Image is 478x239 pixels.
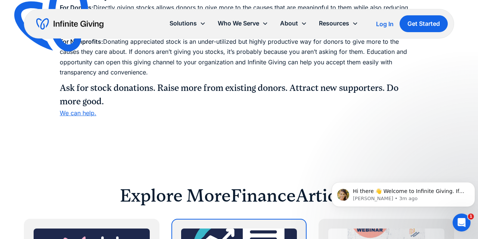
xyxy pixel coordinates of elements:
h2: Finance [231,184,296,207]
h2: Articles [296,184,358,207]
div: Who We Serve [212,15,274,31]
div: Solutions [164,15,212,31]
div: About [274,15,313,31]
div: Solutions [170,18,197,28]
iframe: Intercom notifications message [329,166,478,219]
p: Donating appreciated stock is an under-utilized but highly productive way for donors to give more... [60,37,418,77]
h2: Explore More [120,184,231,207]
iframe: Intercom live chat [453,214,471,232]
div: About [280,18,298,28]
p: Directly giving stocks allows donors to give more to the causes that are meaningful to them while... [60,3,418,33]
a: home [36,18,103,30]
div: Resources [319,18,349,28]
a: Get Started [400,15,448,32]
div: Log In [376,21,394,27]
h4: Ask for stock donations. Raise more from existing donors. Attract new supporters. Do more good. [60,81,418,108]
div: Who We Serve [218,18,259,28]
span: 1 [468,214,474,220]
div: Resources [313,15,364,31]
a: We can help. [60,109,96,117]
a: Log In [376,19,394,28]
